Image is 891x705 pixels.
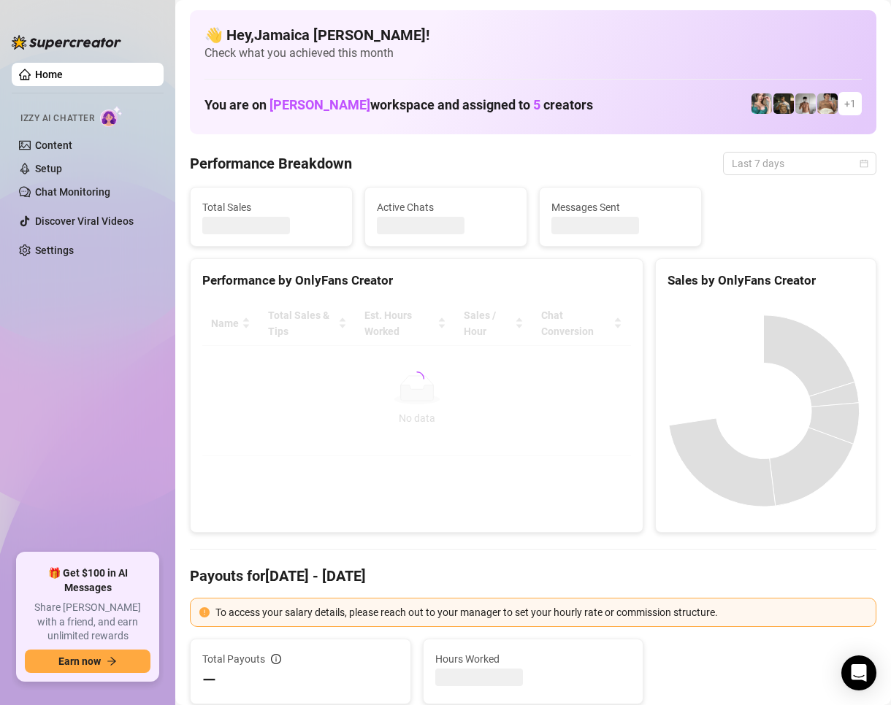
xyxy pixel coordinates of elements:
span: Hours Worked [435,651,632,667]
img: Aussieboy_jfree [817,93,838,114]
img: AI Chatter [100,106,123,127]
span: Last 7 days [732,153,868,174]
h4: 👋 Hey, Jamaica [PERSON_NAME] ! [204,25,862,45]
button: Earn nowarrow-right [25,650,150,673]
a: Home [35,69,63,80]
a: Chat Monitoring [35,186,110,198]
span: Share [PERSON_NAME] with a friend, and earn unlimited rewards [25,601,150,644]
h1: You are on workspace and assigned to creators [204,97,593,113]
div: Performance by OnlyFans Creator [202,271,631,290]
img: Zaddy [752,93,772,114]
span: Earn now [58,655,101,667]
span: Izzy AI Chatter [20,112,94,126]
div: Sales by OnlyFans Creator [668,271,864,290]
span: Check what you achieved this month [204,45,862,61]
span: Total Sales [202,199,340,215]
span: 5 [533,97,540,112]
span: exclamation-circle [199,607,210,617]
h4: Payouts for [DATE] - [DATE] [190,566,876,586]
span: arrow-right [107,656,117,666]
img: Tony [773,93,794,114]
span: [PERSON_NAME] [269,97,370,112]
span: loading [408,370,426,388]
a: Settings [35,244,74,256]
img: logo-BBDzfeDw.svg [12,35,121,50]
div: Open Intercom Messenger [841,655,876,690]
span: Messages Sent [551,199,689,215]
a: Setup [35,163,62,174]
div: To access your salary details, please reach out to your manager to set your hourly rate or commis... [215,604,867,620]
span: calendar [860,159,868,168]
a: Content [35,139,72,151]
span: info-circle [271,654,281,664]
span: 🎁 Get $100 in AI Messages [25,566,150,595]
span: + 1 [844,96,856,112]
span: Total Payouts [202,651,265,667]
h4: Performance Breakdown [190,153,352,174]
span: Active Chats [377,199,515,215]
a: Discover Viral Videos [35,215,134,227]
span: — [202,669,216,692]
img: aussieboy_j [795,93,816,114]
